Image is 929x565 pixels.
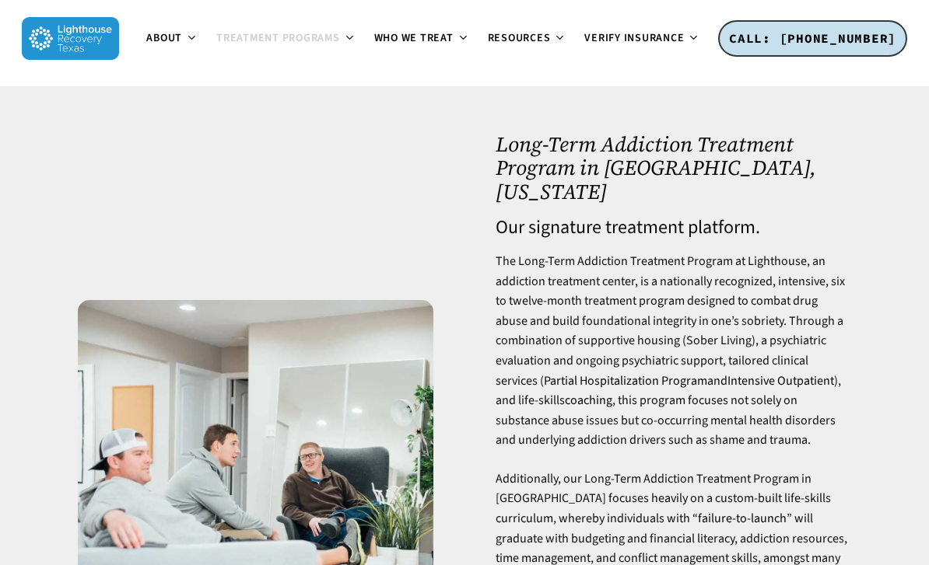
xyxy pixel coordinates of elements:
[488,30,551,46] span: Resources
[698,510,787,527] a: failure-to-launch
[374,30,454,46] span: Who We Treat
[137,33,207,45] a: About
[479,33,576,45] a: Resources
[727,372,834,389] a: Intensive Outpatient
[544,372,707,389] a: Partial Hospitalization Program
[365,33,479,45] a: Who We Treat
[575,33,709,45] a: Verify Insurance
[496,133,851,204] h1: Long-Term Addiction Treatment Program in [GEOGRAPHIC_DATA], [US_STATE]
[718,20,907,58] a: CALL: [PHONE_NUMBER]
[207,33,365,45] a: Treatment Programs
[729,30,896,46] span: CALL: [PHONE_NUMBER]
[216,30,340,46] span: Treatment Programs
[496,218,851,238] h4: Our signature treatment platform.
[565,392,612,409] a: coaching
[584,30,684,46] span: Verify Insurance
[709,33,791,45] a: Contact
[146,30,182,46] span: About
[496,252,851,469] p: The Long-Term Addiction Treatment Program at Lighthouse, an addiction treatment center, is a nati...
[22,17,119,60] img: Lighthouse Recovery Texas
